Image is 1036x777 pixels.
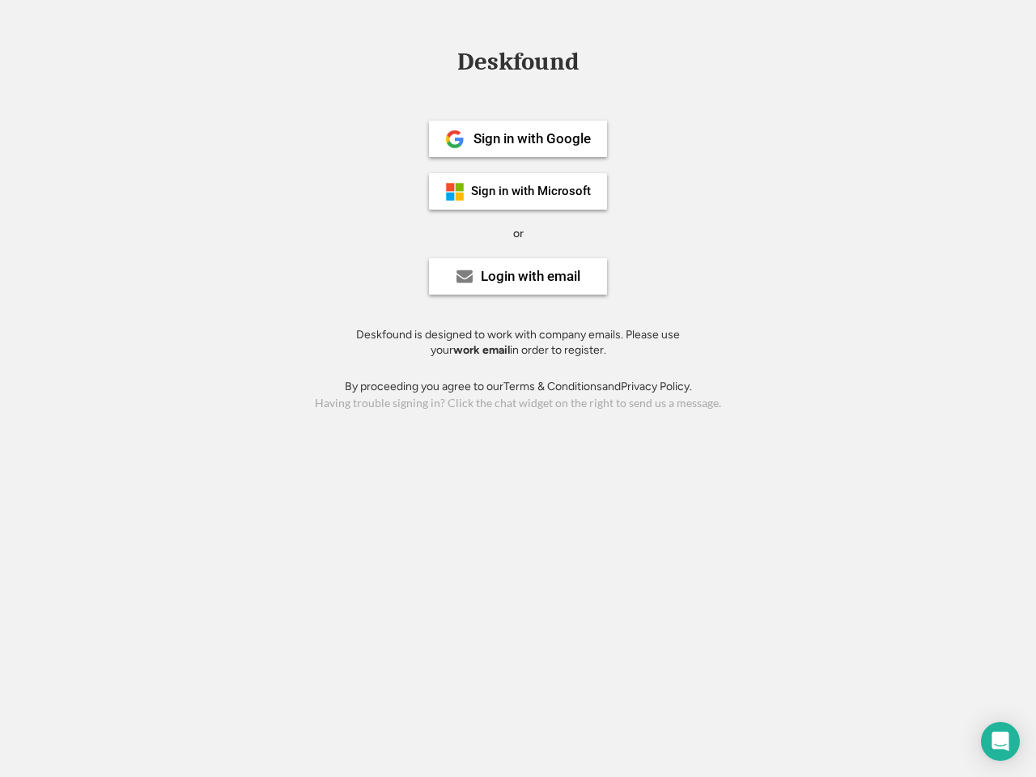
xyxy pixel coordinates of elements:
div: Deskfound [449,49,587,74]
div: or [513,226,524,242]
a: Privacy Policy. [621,380,692,393]
div: Sign in with Google [473,132,591,146]
strong: work email [453,343,510,357]
div: Sign in with Microsoft [471,185,591,197]
img: 1024px-Google__G__Logo.svg.png [445,129,465,149]
div: By proceeding you agree to our and [345,379,692,395]
a: Terms & Conditions [503,380,602,393]
div: Login with email [481,270,580,283]
div: Open Intercom Messenger [981,722,1020,761]
div: Deskfound is designed to work with company emails. Please use your in order to register. [336,327,700,359]
img: ms-symbollockup_mssymbol_19.png [445,182,465,202]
